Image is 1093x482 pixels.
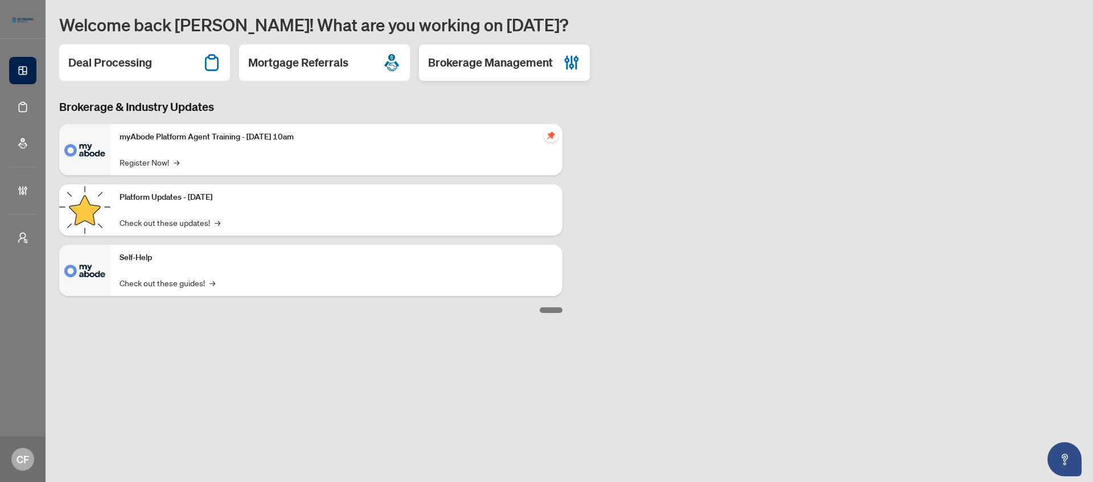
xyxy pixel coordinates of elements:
a: Check out these updates!→ [120,216,220,229]
h3: Brokerage & Industry Updates [59,99,562,115]
img: Platform Updates - September 16, 2025 [59,184,110,236]
a: Check out these guides!→ [120,277,215,289]
span: → [174,156,179,168]
span: user-switch [17,232,28,244]
h1: Welcome back [PERSON_NAME]! What are you working on [DATE]? [59,14,1079,35]
img: myAbode Platform Agent Training - October 1, 2025 @ 10am [59,124,110,175]
span: pushpin [544,129,558,142]
span: → [215,216,220,229]
p: Platform Updates - [DATE] [120,191,553,204]
img: logo [9,14,36,26]
p: Self-Help [120,252,553,264]
h2: Mortgage Referrals [248,55,348,71]
a: Register Now!→ [120,156,179,168]
img: Self-Help [59,245,110,296]
p: myAbode Platform Agent Training - [DATE] 10am [120,131,553,143]
h2: Deal Processing [68,55,152,71]
span: CF [17,451,29,467]
h2: Brokerage Management [428,55,553,71]
button: Open asap [1047,442,1082,476]
span: → [209,277,215,289]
